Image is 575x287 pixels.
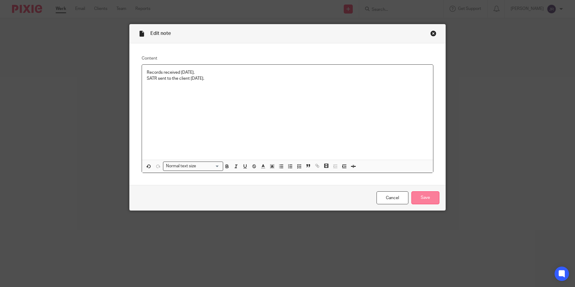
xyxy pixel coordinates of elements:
input: Save [411,191,439,204]
label: Content [142,55,433,61]
p: Records received [DATE]. [147,69,428,76]
div: Search for option [163,162,223,171]
span: Edit note [150,31,171,36]
a: Cancel [377,191,408,204]
input: Search for option [198,163,220,169]
p: SATR sent to the client [DATE]. [147,76,428,82]
div: Close this dialog window [430,30,436,36]
span: Normal text size [165,163,197,169]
